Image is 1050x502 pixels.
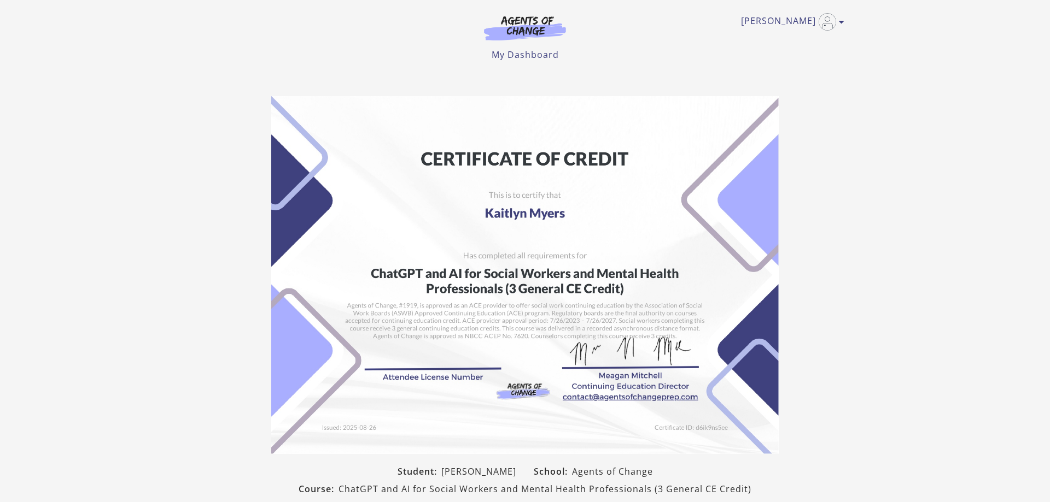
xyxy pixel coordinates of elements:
[572,465,653,478] span: Agents of Change
[534,465,572,478] span: School:
[299,482,339,495] span: Course:
[271,96,779,454] img: Certificate
[339,482,751,495] span: ChatGPT and AI for Social Workers and Mental Health Professionals (3 General CE Credit)
[741,13,839,31] a: Toggle menu
[472,15,577,40] img: Agents of Change Logo
[441,465,516,478] span: [PERSON_NAME]
[492,49,559,61] a: My Dashboard
[398,465,441,478] span: Student:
